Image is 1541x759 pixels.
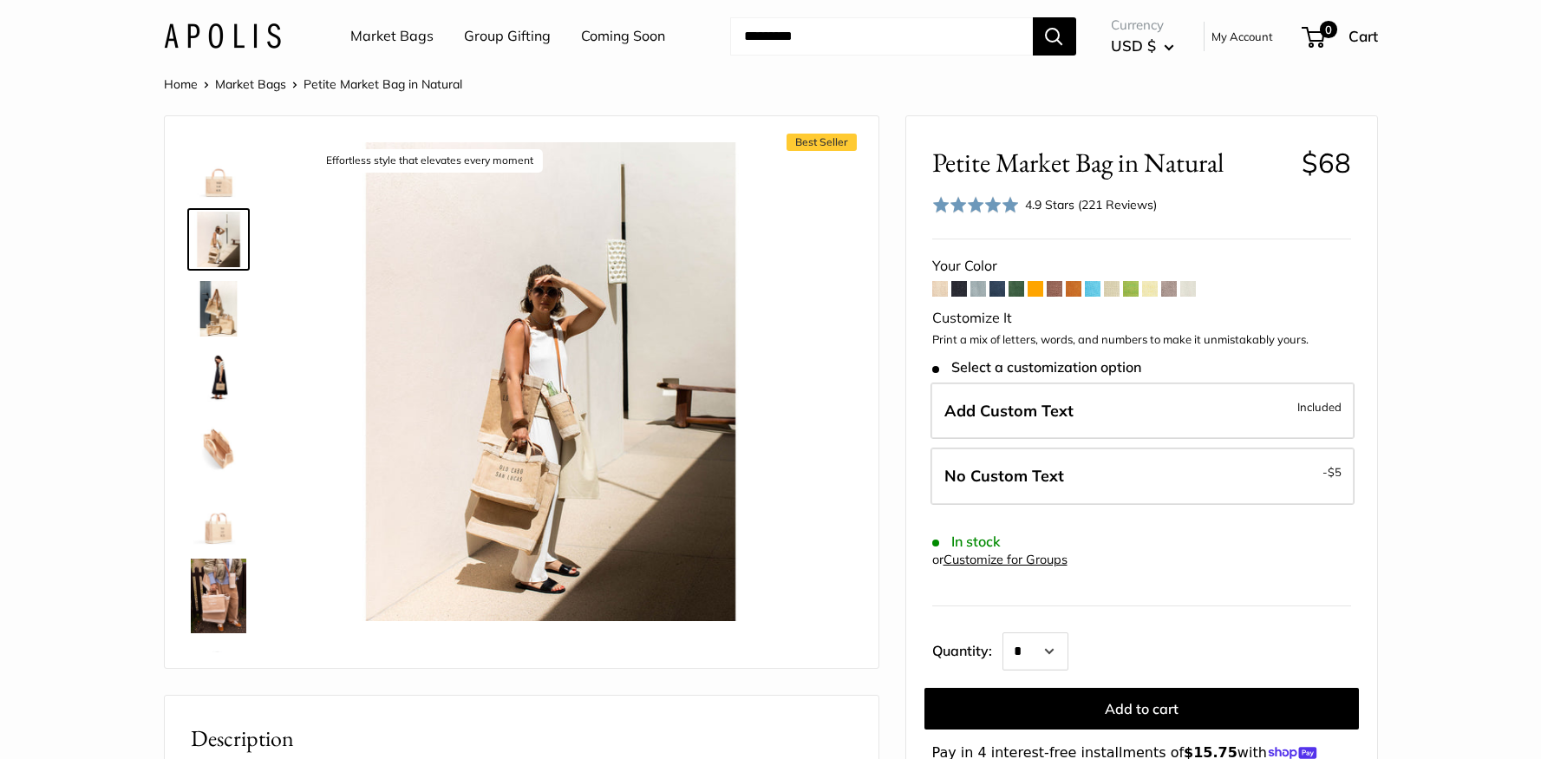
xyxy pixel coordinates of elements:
[310,142,789,621] img: description_Effortless style that elevates every moment
[187,139,250,201] a: Petite Market Bag in Natural
[1111,36,1156,55] span: USD $
[1297,396,1342,417] span: Included
[304,76,462,92] span: Petite Market Bag in Natural
[191,722,852,756] h2: Description
[930,383,1355,440] label: Add Custom Text
[350,23,434,49] a: Market Bags
[932,193,1158,218] div: 4.9 Stars (221 Reviews)
[187,644,250,706] a: Petite Market Bag in Natural
[932,359,1141,376] span: Select a customization option
[187,416,250,479] a: description_Spacious inner area with room for everything.
[164,73,462,95] nav: Breadcrumb
[191,350,246,406] img: Petite Market Bag in Natural
[930,448,1355,505] label: Leave Blank
[191,489,246,545] img: Petite Market Bag in Natural
[1211,26,1273,47] a: My Account
[944,466,1064,486] span: No Custom Text
[191,647,246,703] img: Petite Market Bag in Natural
[317,149,542,173] div: Effortless style that elevates every moment
[187,347,250,409] a: Petite Market Bag in Natural
[932,253,1351,279] div: Your Color
[187,208,250,271] a: description_Effortless style that elevates every moment
[191,212,246,267] img: description_Effortless style that elevates every moment
[932,533,1001,550] span: In stock
[164,76,198,92] a: Home
[1033,17,1076,56] button: Search
[581,23,665,49] a: Coming Soon
[1025,195,1157,214] div: 4.9 Stars (221 Reviews)
[1328,465,1342,479] span: $5
[1111,13,1174,37] span: Currency
[932,331,1351,349] p: Print a mix of letters, words, and numbers to make it unmistakably yours.
[932,147,1289,179] span: Petite Market Bag in Natural
[191,420,246,475] img: description_Spacious inner area with room for everything.
[1303,23,1378,50] a: 0 Cart
[1302,146,1351,180] span: $68
[187,555,250,637] a: Petite Market Bag in Natural
[730,17,1033,56] input: Search...
[164,23,281,49] img: Apolis
[191,559,246,633] img: Petite Market Bag in Natural
[932,627,1002,671] label: Quantity:
[944,401,1074,421] span: Add Custom Text
[1319,21,1336,38] span: 0
[1348,27,1378,45] span: Cart
[187,278,250,340] a: description_The Original Market bag in its 4 native styles
[787,134,857,151] span: Best Seller
[464,23,551,49] a: Group Gifting
[1322,461,1342,482] span: -
[944,552,1068,567] a: Customize for Groups
[215,76,286,92] a: Market Bags
[924,688,1359,730] button: Add to cart
[1111,32,1174,60] button: USD $
[191,281,246,337] img: description_The Original Market bag in its 4 native styles
[191,142,246,198] img: Petite Market Bag in Natural
[932,548,1068,572] div: or
[187,486,250,548] a: Petite Market Bag in Natural
[932,305,1351,331] div: Customize It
